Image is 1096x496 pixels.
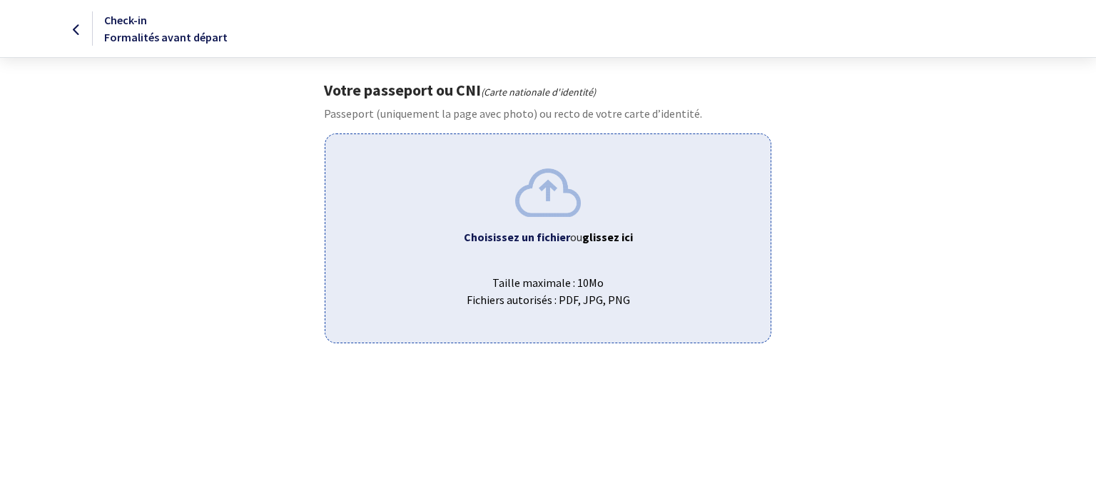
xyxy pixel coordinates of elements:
h1: Votre passeport ou CNI [324,81,771,99]
b: glissez ici [582,230,633,244]
b: Choisissez un fichier [464,230,570,244]
i: (Carte nationale d'identité) [481,86,596,98]
span: Check-in Formalités avant départ [104,13,228,44]
span: ou [570,230,633,244]
span: Taille maximale : 10Mo Fichiers autorisés : PDF, JPG, PNG [337,263,758,308]
img: upload.png [515,168,581,216]
p: Passeport (uniquement la page avec photo) ou recto de votre carte d’identité. [324,105,771,122]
